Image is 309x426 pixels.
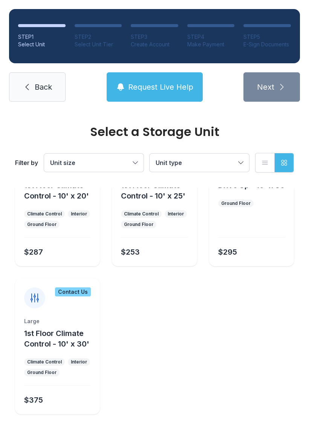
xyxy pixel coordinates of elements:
[243,41,291,48] div: E-Sign Documents
[257,82,274,92] span: Next
[55,287,91,296] div: Contact Us
[168,211,184,217] div: Interior
[24,395,43,405] div: $375
[15,126,294,138] div: Select a Storage Unit
[27,359,62,365] div: Climate Control
[24,328,97,349] button: 1st Floor Climate Control - 10' x 30'
[150,154,249,172] button: Unit type
[35,82,52,92] span: Back
[71,211,87,217] div: Interior
[121,247,140,257] div: $253
[24,318,91,325] div: Large
[24,180,97,201] button: 1st Floor Climate Control - 10' x 20'
[24,329,89,348] span: 1st Floor Climate Control - 10' x 30'
[27,370,57,376] div: Ground Floor
[187,41,235,48] div: Make Payment
[44,154,144,172] button: Unit size
[131,33,178,41] div: STEP 3
[187,33,235,41] div: STEP 4
[75,33,122,41] div: STEP 2
[27,221,57,228] div: Ground Floor
[156,159,182,166] span: Unit type
[18,33,66,41] div: STEP 1
[243,33,291,41] div: STEP 5
[121,180,194,201] button: 1st Floor Climate Control - 10' x 25'
[124,221,153,228] div: Ground Floor
[15,158,38,167] div: Filter by
[131,41,178,48] div: Create Account
[71,359,87,365] div: Interior
[124,211,159,217] div: Climate Control
[24,247,43,257] div: $287
[27,211,62,217] div: Climate Control
[75,41,122,48] div: Select Unit Tier
[50,159,75,166] span: Unit size
[128,82,193,92] span: Request Live Help
[218,247,237,257] div: $295
[18,41,66,48] div: Select Unit
[221,200,251,206] div: Ground Floor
